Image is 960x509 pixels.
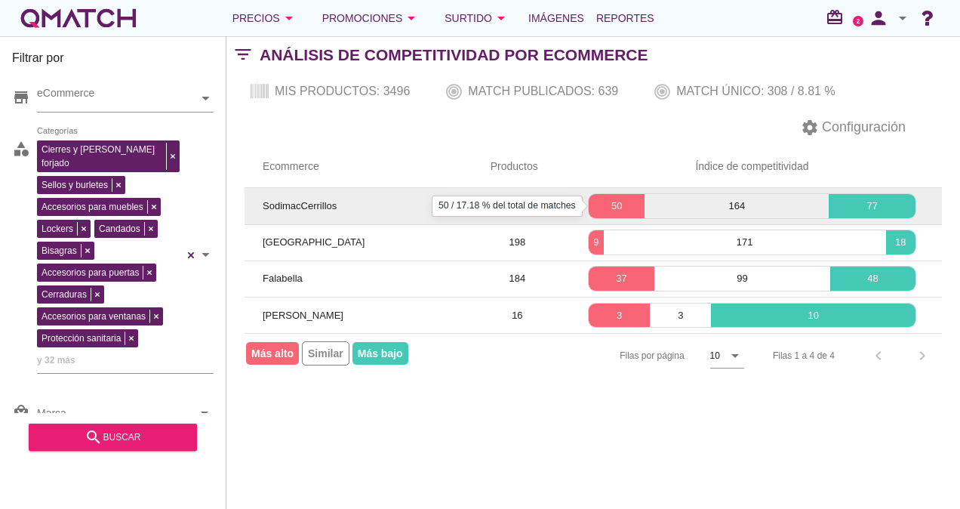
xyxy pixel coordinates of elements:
[38,288,91,301] span: Cerraduras
[41,428,185,446] div: buscar
[589,199,645,214] p: 50
[472,261,562,297] td: 184
[829,199,915,214] p: 77
[310,3,433,33] button: Promociones
[645,199,829,214] p: 164
[195,404,214,422] i: arrow_drop_down
[562,146,942,188] th: Índice de competitividad: Not sorted.
[472,188,562,224] td: 291
[589,271,654,286] p: 37
[302,341,349,366] span: Similar
[38,332,125,345] span: Protección sanitaria
[246,342,299,365] span: Más alto
[38,244,81,258] span: Bisagras
[263,310,343,321] span: [PERSON_NAME]
[432,3,522,33] button: Surtido
[492,9,510,27] i: arrow_drop_down
[402,9,420,27] i: arrow_drop_down
[226,54,260,55] i: filter_list
[38,143,166,170] span: Cierres y [PERSON_NAME] forjado
[589,308,650,323] p: 3
[95,222,144,236] span: Candados
[826,8,850,26] i: redeem
[789,114,918,141] button: Configuración
[522,3,590,33] a: Imágenes
[528,9,584,27] span: Imágenes
[12,404,30,422] i: local_mall
[38,222,77,236] span: Lockers
[886,235,915,250] p: 18
[773,349,835,362] div: Filas 1 a 4 de 4
[894,9,912,27] i: arrow_drop_down
[604,235,886,250] p: 171
[650,308,711,323] p: 3
[85,428,103,446] i: search
[710,349,720,362] div: 10
[857,17,860,24] text: 2
[12,88,30,106] i: store
[38,310,149,323] span: Accesorios para ventanas
[819,117,906,137] span: Configuración
[472,224,562,261] td: 198
[12,49,214,73] h3: Filtrar por
[263,236,365,248] span: [GEOGRAPHIC_DATA]
[260,43,648,67] h2: Análisis de competitividad por Ecommerce
[472,297,562,333] td: 16
[726,347,744,365] i: arrow_drop_down
[183,137,198,373] div: Clear all
[37,353,75,368] span: y 32 más
[830,271,915,286] p: 48
[589,235,604,250] p: 9
[232,9,298,27] div: Precios
[38,178,112,192] span: Sellos y burletes
[590,3,660,33] a: Reportes
[29,424,197,451] button: buscar
[12,140,30,158] i: category
[280,9,298,27] i: arrow_drop_down
[853,16,863,26] a: 2
[711,308,915,323] p: 10
[18,3,139,33] a: white-qmatch-logo
[801,119,819,137] i: settings
[245,146,472,188] th: Ecommerce: Not sorted.
[38,266,143,279] span: Accesorios para puertas
[596,9,654,27] span: Reportes
[352,342,408,365] span: Más bajo
[472,146,562,188] th: Productos: Not sorted.
[38,200,147,214] span: Accesorios para muebles
[654,271,830,286] p: 99
[263,273,303,284] span: Falabella
[469,334,744,378] div: Filas por página
[863,8,894,29] i: person
[220,3,310,33] button: Precios
[445,9,510,27] div: Surtido
[322,9,421,27] div: Promociones
[263,200,337,211] span: SodimacCerrillos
